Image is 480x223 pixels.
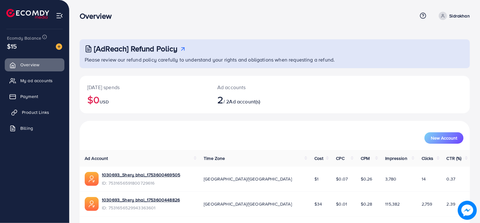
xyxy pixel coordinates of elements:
a: Payment [5,90,64,103]
img: image [458,201,477,220]
h3: [AdReach] Refund Policy [94,44,178,53]
span: My ad accounts [20,77,53,84]
span: 14 [422,176,426,182]
span: CPC [336,155,344,161]
span: New Account [431,136,457,140]
button: New Account [424,132,464,144]
p: Please review our refund policy carefully to understand your rights and obligations when requesti... [85,56,466,63]
span: $1 [314,176,319,182]
span: Overview [20,62,39,68]
img: ic-ads-acc.e4c84228.svg [85,172,99,186]
span: CPM [361,155,370,161]
p: Ad accounts [217,83,300,91]
a: Product Links [5,106,64,119]
span: Clicks [422,155,434,161]
span: [GEOGRAPHIC_DATA]/[GEOGRAPHIC_DATA] [204,176,292,182]
p: [DATE] spends [87,83,202,91]
span: Billing [20,125,33,131]
span: $0.26 [361,176,372,182]
a: Sidrakhan [436,12,470,20]
p: Sidrakhan [450,12,470,20]
span: Impression [385,155,407,161]
span: Ad account(s) [229,98,260,105]
img: ic-ads-acc.e4c84228.svg [85,197,99,211]
span: Time Zone [204,155,225,161]
span: $0.28 [361,201,372,207]
span: $15 [7,42,17,51]
h2: $0 [87,94,202,106]
span: 115,382 [385,201,400,207]
span: Cost [314,155,324,161]
span: [GEOGRAPHIC_DATA]/[GEOGRAPHIC_DATA] [204,201,292,207]
span: 2.39 [447,201,456,207]
a: Overview [5,58,64,71]
a: 1030693_Shery bhai_1753600448826 [102,197,180,203]
h2: / 2 [217,94,300,106]
a: My ad accounts [5,74,64,87]
span: Payment [20,93,38,100]
a: 1030693_Shery bhai_1753600469505 [102,172,180,178]
a: Billing [5,122,64,134]
span: 0.37 [447,176,456,182]
img: image [56,43,62,50]
span: $34 [314,201,322,207]
span: 2,759 [422,201,432,207]
span: CTR (%) [447,155,462,161]
img: logo [6,9,49,19]
h3: Overview [80,11,117,21]
span: $0.07 [336,176,348,182]
span: ID: 7531656591800729616 [102,180,180,186]
span: Ad Account [85,155,108,161]
span: USD [100,99,108,105]
span: 2 [217,92,223,107]
span: ID: 7531656529943363601 [102,205,180,211]
span: Ecomdy Balance [7,35,41,41]
img: menu [56,12,63,19]
span: $0.01 [336,201,347,207]
span: 3,780 [385,176,396,182]
span: Product Links [22,109,49,115]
